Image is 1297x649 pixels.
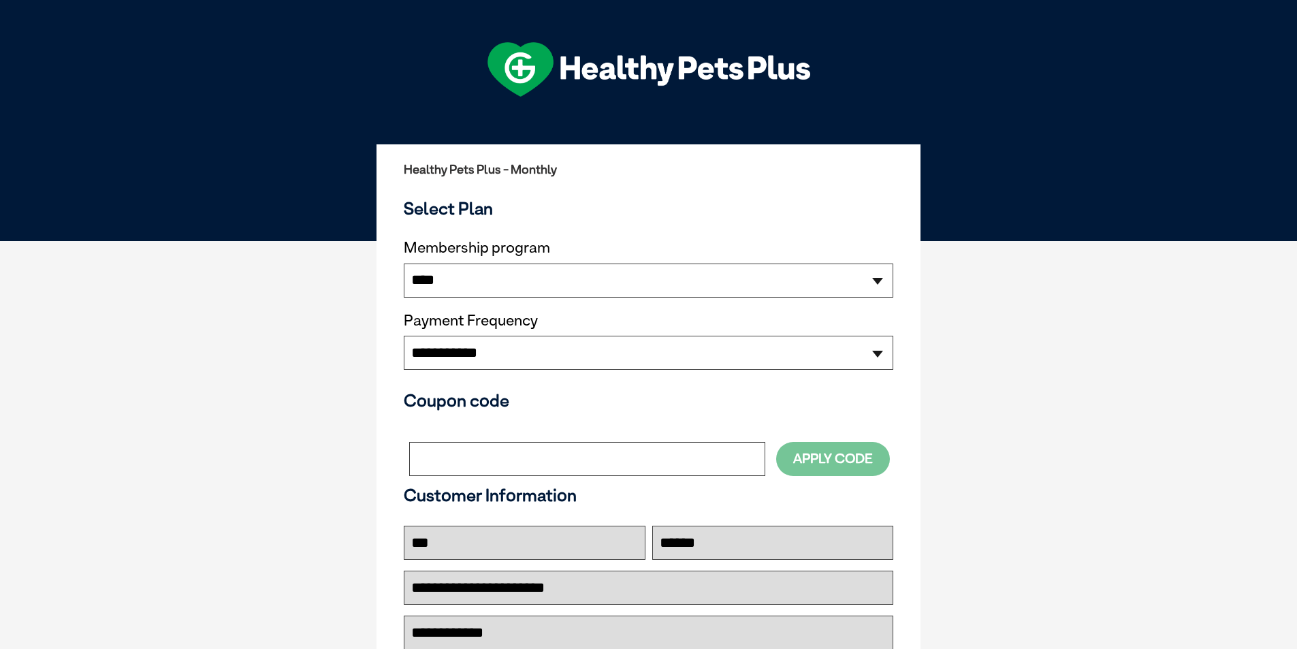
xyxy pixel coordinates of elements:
h3: Customer Information [404,485,893,505]
button: Apply Code [776,442,890,475]
img: hpp-logo-landscape-green-white.png [487,42,810,97]
label: Membership program [404,239,893,257]
h3: Select Plan [404,198,893,219]
h3: Coupon code [404,390,893,411]
h2: Healthy Pets Plus - Monthly [404,163,893,176]
label: Payment Frequency [404,312,538,330]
